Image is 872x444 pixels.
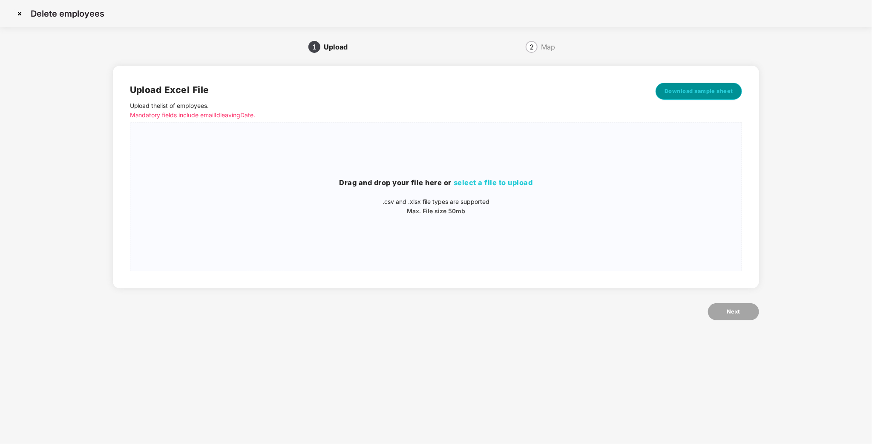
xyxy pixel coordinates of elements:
[13,7,26,20] img: svg+xml;base64,PHN2ZyBpZD0iQ3Jvc3MtMzJ4MzIiIHhtbG5zPSJodHRwOi8vd3d3LnczLm9yZy8yMDAwL3N2ZyIgd2lkdG...
[665,87,734,96] span: Download sample sheet
[541,40,555,54] div: Map
[130,177,742,189] h3: Drag and drop your file here or
[656,83,742,100] button: Download sample sheet
[530,44,534,50] span: 2
[130,197,742,206] p: .csv and .xlsx file types are supported
[324,40,354,54] div: Upload
[31,9,104,19] p: Delete employees
[312,44,317,50] span: 1
[130,101,615,120] p: Upload the list of employees .
[130,83,615,97] h2: Upload Excel File
[130,122,742,271] span: Drag and drop your file here orselect a file to upload.csv and .xlsx file types are supportedMax....
[454,178,533,187] span: select a file to upload
[130,206,742,216] p: Max. File size 50mb
[130,110,615,120] p: Mandatory fields include emailId leavingDate.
